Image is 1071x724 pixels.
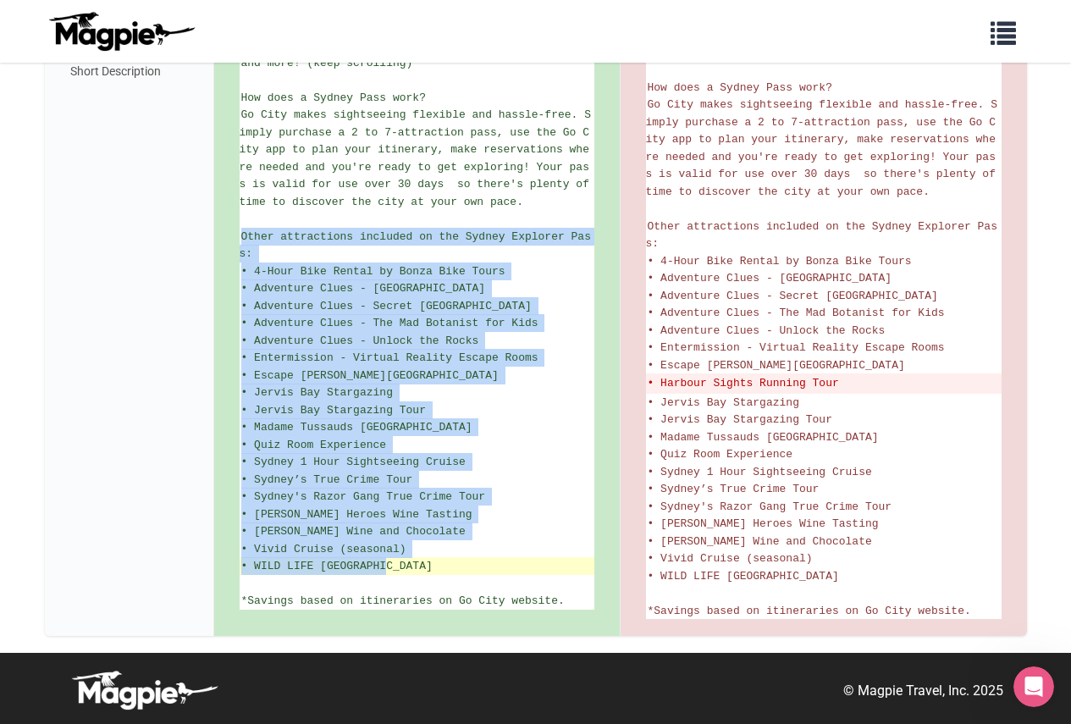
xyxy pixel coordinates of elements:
[240,108,596,208] span: Go City makes sightseeing flexible and hassle-free. Simply purchase a 2 to 7-attraction pass, use...
[241,543,406,555] span: • Vivid Cruise (seasonal)
[241,334,479,347] span: • Adventure Clues - Unlock the Rocks
[648,413,832,426] span: • Jervis Bay Stargazing Tour
[241,490,486,503] span: • Sydney's Razor Gang True Crime Tour
[648,552,813,565] span: • Vivid Cruise (seasonal)
[241,91,426,104] span: How does a Sydney Pass work?
[241,369,499,382] span: • Escape [PERSON_NAME][GEOGRAPHIC_DATA]
[241,386,393,399] span: • Jervis Bay Stargazing
[241,351,538,364] span: • Entermission - Virtual Reality Escape Rooms
[241,439,387,451] span: • Quiz Room Experience
[646,98,1002,198] span: Go City makes sightseeing flexible and hassle-free. Simply purchase a 2 to 7-attraction pass, use...
[646,220,997,251] span: Other attractions included on the Sydney Explorer Pass:
[241,560,433,572] span: • WILD LIFE [GEOGRAPHIC_DATA]
[241,456,466,468] span: • Sydney 1 Hour Sightseeing Cruise
[648,324,886,337] span: • Adventure Clues - Unlock the Rocks
[241,404,426,417] span: • Jervis Bay Stargazing Tour
[648,605,971,617] span: *Savings based on itineraries on Go City website.
[1013,666,1054,707] iframe: Intercom live chat
[648,483,820,495] span: • Sydney’s True Crime Tour
[648,290,938,302] span: • Adventure Clues - Secret [GEOGRAPHIC_DATA]
[240,230,591,261] span: Other attractions included on the Sydney Explorer Pass:
[68,670,220,710] img: logo-white-d94fa1abed81b67a048b3d0f0ab5b955.png
[843,680,1003,702] p: © Magpie Travel, Inc. 2025
[241,317,538,329] span: • Adventure Clues - The Mad Botanist for Kids
[241,282,486,295] span: • Adventure Clues - [GEOGRAPHIC_DATA]
[241,421,472,434] span: • Madame Tussauds [GEOGRAPHIC_DATA]
[648,535,872,548] span: • [PERSON_NAME] Wine and Chocolate
[648,570,839,583] span: • WILD LIFE [GEOGRAPHIC_DATA]
[648,341,945,354] span: • Entermission - Virtual Reality Escape Rooms
[648,517,879,530] span: • [PERSON_NAME] Heroes Wine Tasting
[648,448,793,461] span: • Quiz Room Experience
[648,81,832,94] span: How does a Sydney Pass work?
[241,525,466,538] span: • [PERSON_NAME] Wine and Chocolate
[241,265,505,278] span: • 4-Hour Bike Rental by Bonza Bike Tours
[648,466,872,478] span: • Sydney 1 Hour Sightseeing Cruise
[241,473,413,486] span: • Sydney’s True Crime Tour
[241,508,472,521] span: • [PERSON_NAME] Heroes Wine Tasting
[648,272,892,285] span: • Adventure Clues - [GEOGRAPHIC_DATA]
[648,431,879,444] span: • Madame Tussauds [GEOGRAPHIC_DATA]
[45,11,197,52] img: logo-ab69f6fb50320c5b225c76a69d11143b.png
[648,307,945,319] span: • Adventure Clues - The Mad Botanist for Kids
[241,594,565,607] span: *Savings based on itineraries on Go City website.
[241,57,413,69] span: and more! (keep scrolling)
[648,359,905,372] span: • Escape [PERSON_NAME][GEOGRAPHIC_DATA]
[648,255,912,268] span: • 4-Hour Bike Rental by Bonza Bike Tours
[648,375,1000,392] del: • Harbour Sights Running Tour
[648,500,892,513] span: • Sydney's Razor Gang True Crime Tour
[648,396,799,409] span: • Jervis Bay Stargazing
[241,300,532,312] span: • Adventure Clues - Secret [GEOGRAPHIC_DATA]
